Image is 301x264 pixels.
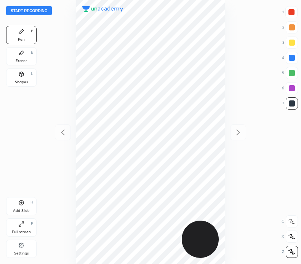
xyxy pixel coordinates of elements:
div: C [282,215,298,227]
div: 2 [282,21,298,33]
div: Pen [18,38,25,41]
div: 7 [282,97,298,110]
div: P [31,29,33,33]
div: 3 [282,37,298,49]
div: H [30,200,33,204]
div: X [282,231,298,243]
div: E [31,51,33,54]
div: 4 [282,52,298,64]
div: Shapes [15,80,28,84]
div: 1 [282,6,298,18]
img: logo.38c385cc.svg [82,6,123,12]
div: F [31,222,33,226]
div: Add Slide [13,209,30,213]
div: L [31,72,33,76]
button: Start recording [6,6,52,15]
div: Z [282,246,298,258]
div: Full screen [12,230,31,234]
div: Eraser [16,59,27,63]
div: 6 [282,82,298,94]
div: 5 [282,67,298,79]
div: Settings [14,251,29,255]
